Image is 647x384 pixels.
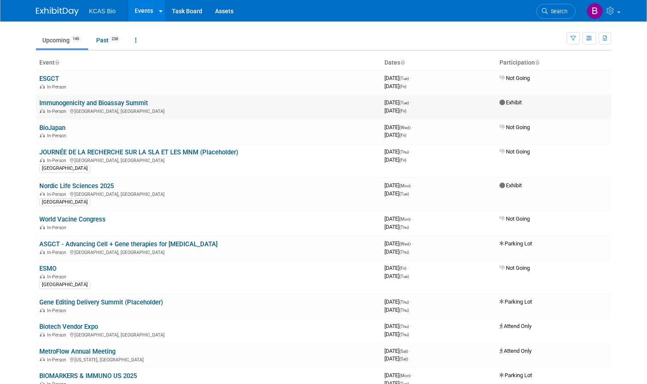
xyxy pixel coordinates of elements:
div: [GEOGRAPHIC_DATA] [39,165,90,172]
span: [DATE] [384,273,409,279]
span: - [412,240,413,247]
span: [DATE] [384,372,413,378]
span: (Fri) [399,84,406,89]
span: (Tue) [399,274,409,279]
span: - [412,182,413,189]
span: In-Person [47,84,69,90]
span: In-Person [47,274,69,280]
a: Biotech Vendor Expo [39,323,98,331]
a: World Vacine Congress [39,216,106,223]
span: 149 [70,36,82,42]
span: [DATE] [384,355,408,362]
span: (Thu) [399,324,409,329]
span: (Sat) [399,349,408,354]
img: In-Person Event [40,225,45,229]
span: - [412,216,413,222]
span: [DATE] [384,240,413,247]
a: ASGCT - Advancing Cell + Gene therapies for [MEDICAL_DATA] [39,240,218,248]
span: (Fri) [399,133,406,138]
span: [DATE] [384,157,406,163]
img: In-Person Event [40,308,45,312]
span: (Thu) [399,300,409,304]
span: Search [548,8,567,15]
a: MetroFlow Annual Meeting [39,348,115,355]
span: In-Person [47,158,69,163]
div: [GEOGRAPHIC_DATA], [GEOGRAPHIC_DATA] [39,190,378,197]
a: Sort by Event Name [55,59,59,66]
span: In-Person [47,225,69,230]
span: Attend Only [499,348,532,354]
th: Dates [381,56,496,70]
span: (Sat) [399,357,408,361]
span: [DATE] [384,182,413,189]
span: (Mon) [399,217,411,222]
span: (Thu) [399,332,409,337]
span: - [408,265,409,271]
img: In-Person Event [40,332,45,337]
span: In-Person [47,250,69,255]
div: [US_STATE], [GEOGRAPHIC_DATA] [39,356,378,363]
span: (Tue) [399,100,409,105]
span: - [409,348,411,354]
img: In-Person Event [40,109,45,113]
span: [DATE] [384,190,409,197]
img: In-Person Event [40,84,45,89]
a: JOURNÉE DE LA RECHERCHE SUR LA SLA ET LES MNM (Placeholder) [39,148,238,156]
span: - [410,298,411,305]
a: Upcoming149 [36,32,88,48]
img: In-Person Event [40,192,45,196]
span: Not Going [499,75,530,81]
span: (Tue) [399,76,409,81]
span: [DATE] [384,248,409,255]
a: ESGCT [39,75,59,83]
span: - [412,124,413,130]
a: Sort by Participation Type [535,59,539,66]
a: BIOMARKERS & IMMUNO US 2025 [39,372,137,380]
img: In-Person Event [40,158,45,162]
span: Not Going [499,124,530,130]
span: (Mon) [399,373,411,378]
span: [DATE] [384,216,413,222]
img: In-Person Event [40,274,45,278]
span: [DATE] [384,348,411,354]
div: [GEOGRAPHIC_DATA], [GEOGRAPHIC_DATA] [39,331,378,338]
span: [DATE] [384,99,411,106]
span: Attend Only [499,323,532,329]
span: Not Going [499,265,530,271]
span: 238 [109,36,121,42]
span: [DATE] [384,132,406,138]
span: - [410,75,411,81]
span: [DATE] [384,265,409,271]
span: (Thu) [399,225,409,230]
span: Not Going [499,148,530,155]
span: In-Person [47,308,69,313]
span: (Fri) [399,266,406,271]
span: [DATE] [384,83,406,89]
a: Nordic Life Sciences 2025 [39,182,114,190]
span: (Wed) [399,125,411,130]
span: (Fri) [399,109,406,113]
th: Event [36,56,381,70]
a: Search [536,4,576,19]
span: - [410,148,411,155]
span: [DATE] [384,148,411,155]
div: [GEOGRAPHIC_DATA] [39,198,90,206]
img: In-Person Event [40,250,45,254]
th: Participation [496,56,611,70]
span: Parking Lot [499,298,532,305]
span: [DATE] [384,75,411,81]
span: (Fri) [399,158,406,162]
div: [GEOGRAPHIC_DATA] [39,281,90,289]
div: [GEOGRAPHIC_DATA], [GEOGRAPHIC_DATA] [39,248,378,255]
img: In-Person Event [40,133,45,137]
div: [GEOGRAPHIC_DATA], [GEOGRAPHIC_DATA] [39,157,378,163]
img: Bryce Evans [587,3,603,19]
div: [GEOGRAPHIC_DATA], [GEOGRAPHIC_DATA] [39,107,378,114]
span: (Thu) [399,250,409,254]
span: (Tue) [399,192,409,196]
img: In-Person Event [40,357,45,361]
span: (Thu) [399,150,409,154]
span: (Wed) [399,242,411,246]
span: [DATE] [384,107,406,114]
span: In-Person [47,133,69,139]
